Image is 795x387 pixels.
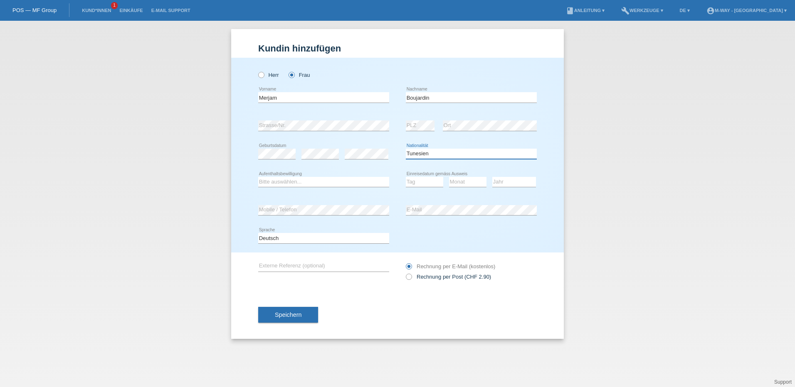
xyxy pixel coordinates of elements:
h1: Kundin hinzufügen [258,43,537,54]
label: Rechnung per Post (CHF 2.90) [406,274,491,280]
a: DE ▾ [676,8,694,13]
span: Speichern [275,311,301,318]
label: Rechnung per E-Mail (kostenlos) [406,263,495,269]
span: 1 [111,2,118,9]
input: Rechnung per E-Mail (kostenlos) [406,263,411,274]
input: Rechnung per Post (CHF 2.90) [406,274,411,284]
button: Speichern [258,307,318,323]
input: Herr [258,72,264,77]
a: bookAnleitung ▾ [562,8,609,13]
a: buildWerkzeuge ▾ [617,8,667,13]
a: Support [774,379,792,385]
a: POS — MF Group [12,7,57,13]
a: account_circlem-way - [GEOGRAPHIC_DATA] ▾ [702,8,791,13]
i: build [621,7,630,15]
label: Frau [289,72,310,78]
a: Kund*innen [78,8,115,13]
input: Frau [289,72,294,77]
a: E-Mail Support [147,8,195,13]
i: account_circle [706,7,715,15]
label: Herr [258,72,279,78]
a: Einkäufe [115,8,147,13]
i: book [566,7,574,15]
